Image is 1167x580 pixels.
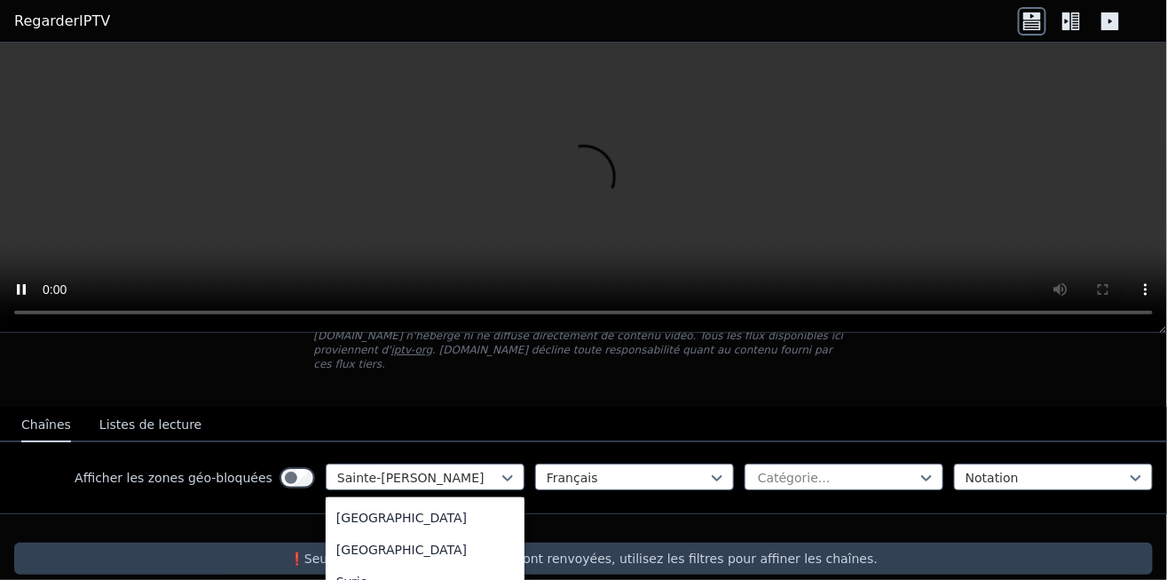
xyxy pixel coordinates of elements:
a: iptv-org [391,344,433,356]
font: ❗️Seules les 250 premières chaînes sont renvoyées, utilisez les filtres pour affiner les chaînes. [289,552,878,566]
button: Chaînes [21,409,71,442]
font: Chaînes [21,417,71,432]
font: Listes de lecture [99,417,201,432]
font: RegarderIPTV [14,12,110,29]
font: [GEOGRAPHIC_DATA] [336,511,467,525]
a: RegarderIPTV [14,11,110,32]
button: Listes de lecture [99,409,201,442]
font: Afficher les zones géo-bloquées [75,471,272,485]
font: [GEOGRAPHIC_DATA] [336,543,467,557]
font: [DOMAIN_NAME] n'héberge ni ne diffuse directement de contenu vidéo. Tous les flux disponibles ici... [314,330,844,356]
font: . [DOMAIN_NAME] décline toute responsabilité quant au contenu fourni par ces flux tiers. [314,344,833,370]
